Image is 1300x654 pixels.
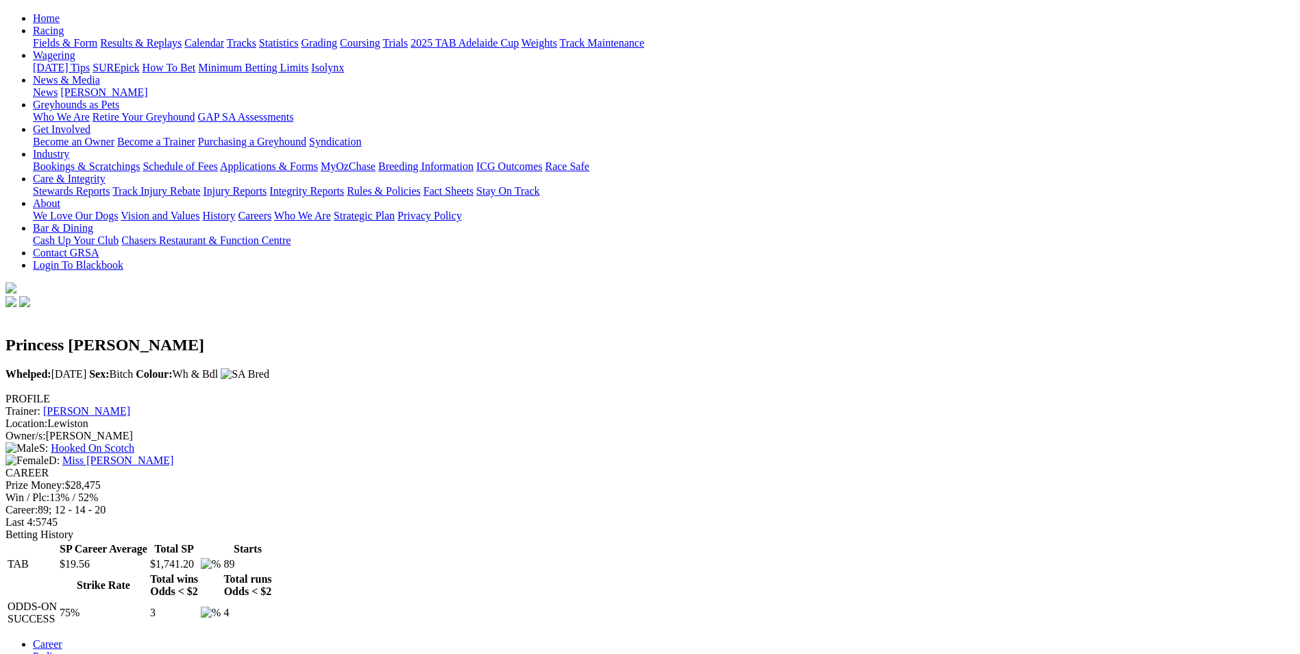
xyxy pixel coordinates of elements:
a: Greyhounds as Pets [33,99,119,110]
img: facebook.svg [5,296,16,307]
a: Race Safe [545,160,589,172]
a: Careers [238,210,271,221]
a: Breeding Information [378,160,474,172]
div: Get Involved [33,136,1295,148]
a: Track Maintenance [560,37,644,49]
th: SP Career Average [59,542,148,556]
div: Greyhounds as Pets [33,111,1295,123]
a: News & Media [33,74,100,86]
a: Bar & Dining [33,222,93,234]
span: D: [5,455,60,466]
a: ICG Outcomes [476,160,542,172]
th: Total runs Odds < $2 [223,572,272,598]
img: % [201,607,221,619]
a: Integrity Reports [269,185,344,197]
a: Privacy Policy [397,210,462,221]
a: Become an Owner [33,136,114,147]
a: SUREpick [93,62,139,73]
span: Prize Money: [5,479,65,491]
a: Minimum Betting Limits [198,62,308,73]
img: twitter.svg [19,296,30,307]
a: Coursing [340,37,380,49]
a: Wagering [33,49,75,61]
a: Trials [382,37,408,49]
div: Lewiston [5,417,1295,430]
a: Strategic Plan [334,210,395,221]
th: Total wins Odds < $2 [149,572,199,598]
a: GAP SA Assessments [198,111,294,123]
td: $1,741.20 [149,557,199,571]
a: About [33,197,60,209]
a: Purchasing a Greyhound [198,136,306,147]
a: Fields & Form [33,37,97,49]
a: Rules & Policies [347,185,421,197]
th: Strike Rate [59,572,148,598]
a: MyOzChase [321,160,376,172]
a: Results & Replays [100,37,182,49]
span: Location: [5,417,47,429]
td: 89 [223,557,272,571]
div: Racing [33,37,1295,49]
a: [PERSON_NAME] [60,86,147,98]
div: About [33,210,1295,222]
b: Whelped: [5,368,51,380]
a: Hooked On Scotch [51,442,134,454]
a: We Love Our Dogs [33,210,118,221]
div: 13% / 52% [5,492,1295,504]
a: Cash Up Your Club [33,234,119,246]
a: Login To Blackbook [33,259,123,271]
th: Total SP [149,542,199,556]
a: Become a Trainer [117,136,195,147]
td: TAB [7,557,58,571]
span: Win / Plc: [5,492,49,503]
a: Stewards Reports [33,185,110,197]
span: Career: [5,504,38,516]
td: 3 [149,600,199,626]
td: 4 [223,600,272,626]
div: [PERSON_NAME] [5,430,1295,442]
a: Vision and Values [121,210,199,221]
span: Last 4: [5,516,36,528]
div: News & Media [33,86,1295,99]
a: Racing [33,25,64,36]
b: Sex: [89,368,109,380]
img: Female [5,455,49,467]
div: 5745 [5,516,1295,529]
span: Owner/s: [5,430,46,441]
b: Colour: [136,368,172,380]
div: 89; 12 - 14 - 20 [5,504,1295,516]
a: Industry [33,148,69,160]
a: Injury Reports [203,185,267,197]
img: % [201,558,221,570]
a: Schedule of Fees [143,160,217,172]
a: Weights [522,37,557,49]
a: Miss [PERSON_NAME] [62,455,173,466]
a: Syndication [309,136,361,147]
td: 75% [59,600,148,626]
img: logo-grsa-white.png [5,282,16,293]
span: Wh & Bdl [136,368,218,380]
div: Industry [33,160,1295,173]
a: Contact GRSA [33,247,99,258]
a: Grading [302,37,337,49]
span: Trainer: [5,405,40,417]
a: Calendar [184,37,224,49]
span: S: [5,442,48,454]
a: How To Bet [143,62,196,73]
div: Wagering [33,62,1295,74]
a: Track Injury Rebate [112,185,200,197]
img: Male [5,442,39,455]
td: ODDS-ON SUCCESS [7,600,58,626]
div: Betting History [5,529,1295,541]
a: Who We Are [33,111,90,123]
a: Chasers Restaurant & Function Centre [121,234,291,246]
a: 2025 TAB Adelaide Cup [410,37,519,49]
a: [DATE] Tips [33,62,90,73]
td: $19.56 [59,557,148,571]
img: SA Bred [221,368,269,380]
h2: Princess [PERSON_NAME] [5,336,1295,354]
a: Who We Are [274,210,331,221]
th: Starts [223,542,272,556]
span: Bitch [89,368,133,380]
a: [PERSON_NAME] [43,405,130,417]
